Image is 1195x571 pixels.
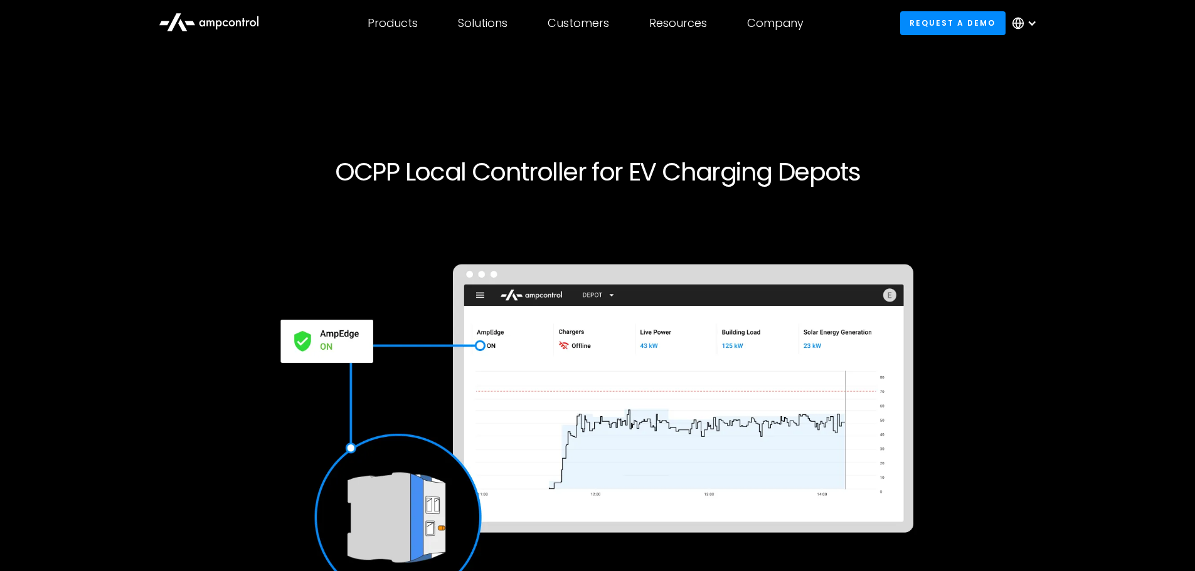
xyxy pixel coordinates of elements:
h1: OCPP Local Controller for EV Charging Depots [216,157,979,187]
div: Products [368,16,418,30]
div: Resources [649,16,707,30]
div: Solutions [458,16,507,30]
div: Company [747,16,804,30]
div: Customers [548,16,609,30]
a: Request a demo [900,11,1006,34]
